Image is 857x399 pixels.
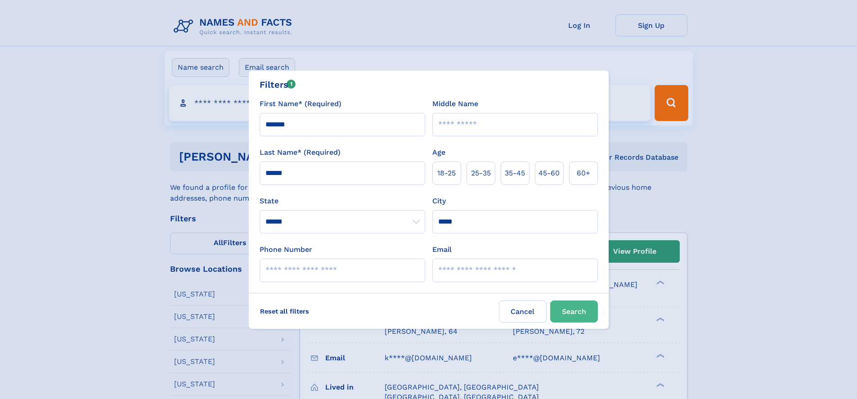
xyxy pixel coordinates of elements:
label: Phone Number [260,244,312,255]
label: Email [432,244,452,255]
label: Age [432,147,445,158]
label: Last Name* (Required) [260,147,341,158]
div: Filters [260,78,296,91]
label: State [260,196,425,206]
label: Cancel [499,300,547,323]
label: City [432,196,446,206]
span: 60+ [577,168,590,179]
span: 18‑25 [437,168,456,179]
span: 45‑60 [538,168,560,179]
button: Search [550,300,598,323]
label: Reset all filters [254,300,315,322]
label: Middle Name [432,99,478,109]
span: 35‑45 [505,168,525,179]
label: First Name* (Required) [260,99,341,109]
span: 25‑35 [471,168,491,179]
